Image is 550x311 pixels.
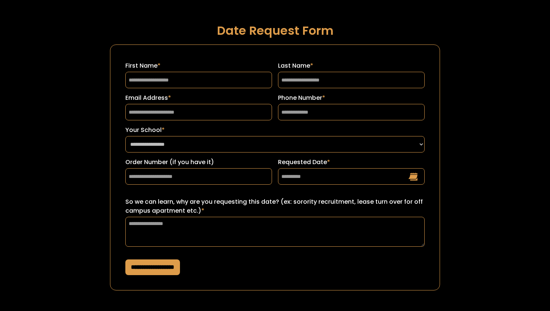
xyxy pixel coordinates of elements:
h1: Date Request Form [110,24,440,37]
form: Request a Date Form [110,44,440,290]
label: Your School [125,126,425,135]
label: Order Number (if you have it) [125,158,272,167]
label: Last Name [278,61,425,70]
label: Email Address [125,93,272,102]
label: Phone Number [278,93,425,102]
label: Requested Date [278,158,425,167]
label: First Name [125,61,272,70]
label: So we can learn, why are you requesting this date? (ex: sorority recruitment, lease turn over for... [125,197,425,215]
